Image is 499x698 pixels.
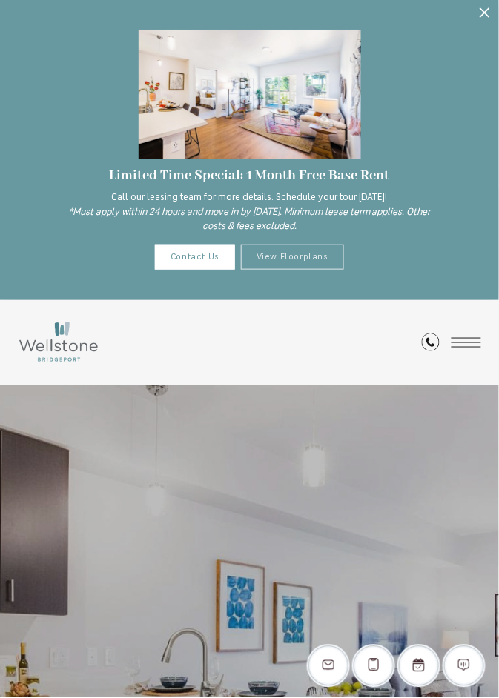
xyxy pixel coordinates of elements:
i: *Must apply within 24 hours and move in by [DATE]. Minimum lease term applies. Other costs & fees... [68,207,431,232]
a: Contact Us [155,245,235,270]
img: Wellstone [18,321,99,364]
a: Call Us at (253) 642-8681 [422,333,440,353]
p: Call our leasing team for more details. Schedule your tour [DATE]! [65,190,435,234]
div: Limited Time Special: 1 Month Free Base Rent [65,164,435,187]
button: Open Menu [452,338,481,348]
img: Settle into comfort at Wellstone [139,30,361,159]
a: View Floorplans [241,245,344,270]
